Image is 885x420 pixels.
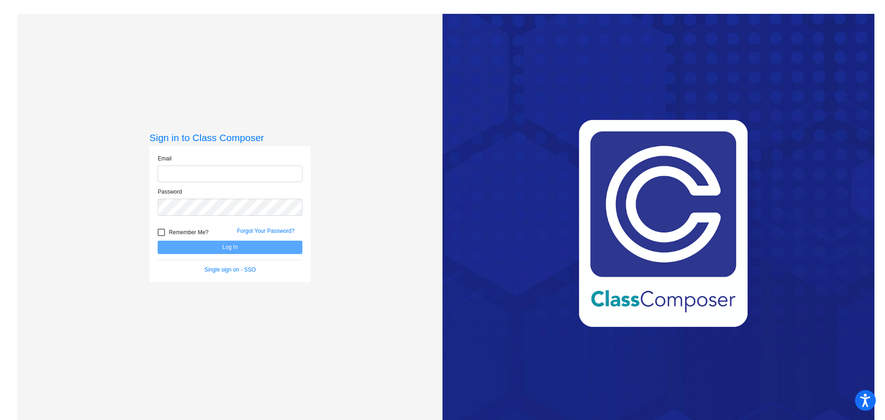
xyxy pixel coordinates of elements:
label: Password [158,188,182,196]
a: Forgot Your Password? [237,228,295,234]
a: Single sign on - SSO [205,266,256,273]
label: Email [158,154,171,163]
button: Log In [158,241,302,254]
span: Remember Me? [169,227,208,238]
h3: Sign in to Class Composer [149,132,311,143]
